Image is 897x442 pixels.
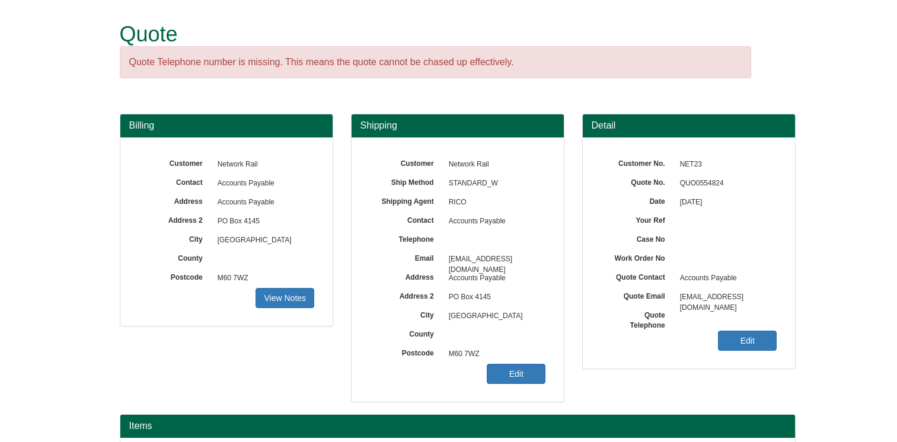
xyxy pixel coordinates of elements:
label: Contact [369,212,443,226]
h1: Quote [120,23,751,46]
span: Accounts Payable [443,212,546,231]
span: Accounts Payable [443,269,546,288]
label: Your Ref [601,212,674,226]
h2: Items [129,421,786,431]
label: Postcode [138,269,212,283]
label: City [138,231,212,245]
label: Customer [138,155,212,169]
span: Network Rail [212,155,315,174]
a: View Notes [256,288,314,308]
label: Work Order No [601,250,674,264]
span: RICO [443,193,546,212]
span: M60 7WZ [443,345,546,364]
span: PO Box 4145 [443,288,546,307]
label: Customer [369,155,443,169]
label: Date [601,193,674,207]
span: Network Rail [443,155,546,174]
label: Quote Contact [601,269,674,283]
label: Customer No. [601,155,674,169]
label: Address 2 [138,212,212,226]
label: Address [138,193,212,207]
label: Address 2 [369,288,443,302]
div: Quote Telephone number is missing. This means the quote cannot be chased up effectively. [120,46,751,79]
span: NET23 [674,155,777,174]
label: Contact [138,174,212,188]
span: STANDARD_W [443,174,546,193]
h3: Billing [129,120,324,131]
span: [DATE] [674,193,777,212]
span: [GEOGRAPHIC_DATA] [212,231,315,250]
label: Case No [601,231,674,245]
h3: Shipping [360,120,555,131]
label: Email [369,250,443,264]
span: Accounts Payable [212,174,315,193]
a: Edit [487,364,545,384]
label: Shipping Agent [369,193,443,207]
label: Quote No. [601,174,674,188]
span: [EMAIL_ADDRESS][DOMAIN_NAME] [674,288,777,307]
label: Postcode [369,345,443,358]
span: QUO0554824 [674,174,777,193]
h3: Detail [592,120,786,131]
label: Quote Email [601,288,674,302]
label: Ship Method [369,174,443,188]
span: M60 7WZ [212,269,315,288]
a: Edit [718,331,777,351]
label: Quote Telephone [601,307,674,331]
span: Accounts Payable [212,193,315,212]
span: [GEOGRAPHIC_DATA] [443,307,546,326]
label: County [138,250,212,264]
label: Telephone [369,231,443,245]
span: [EMAIL_ADDRESS][DOMAIN_NAME] [443,250,546,269]
span: Accounts Payable [674,269,777,288]
label: County [369,326,443,339]
span: PO Box 4145 [212,212,315,231]
label: Address [369,269,443,283]
label: City [369,307,443,321]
